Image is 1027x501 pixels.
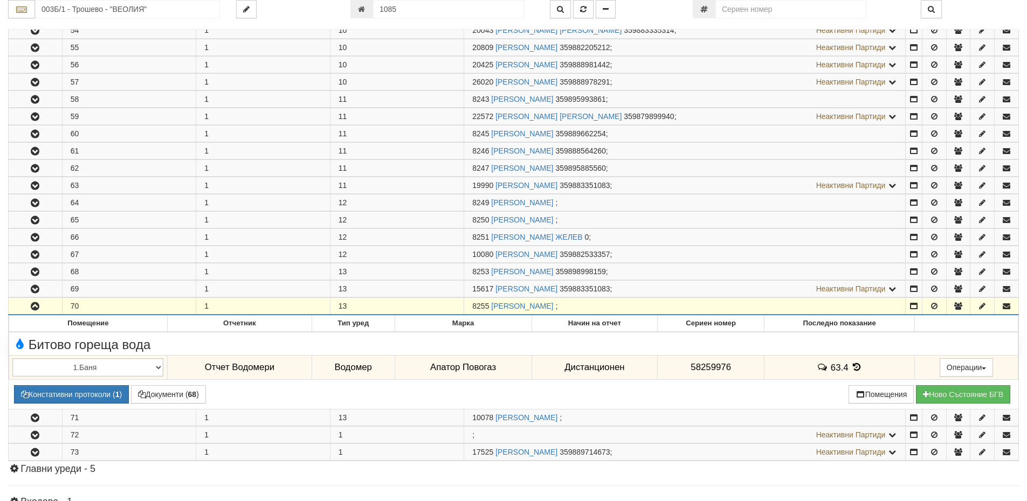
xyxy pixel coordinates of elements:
td: ; [464,57,906,73]
span: Партида № [472,413,493,422]
td: 1 [196,39,330,56]
td: 1 [196,143,330,159]
a: [PERSON_NAME] [491,302,553,310]
span: Неактивни Партиди [816,26,886,34]
span: Неактивни Партиди [816,43,886,52]
button: Помещения [849,385,914,403]
td: 65 [62,212,196,228]
span: 58259976 [691,362,731,372]
span: 12 [339,250,347,259]
td: ; [464,427,906,443]
td: 1 [196,212,330,228]
span: История на показанията [851,362,863,372]
td: ; [464,212,906,228]
th: Начин на отчет [532,316,658,332]
td: 1 [196,22,330,39]
a: [PERSON_NAME] [495,43,557,52]
a: [PERSON_NAME] [491,147,553,155]
span: 359879899940 [624,112,674,121]
span: Неактивни Партиди [816,284,886,293]
a: [PERSON_NAME] [495,60,557,69]
span: Неактивни Партиди [816,181,886,190]
span: 359889714673 [560,448,610,456]
span: 12 [339,198,347,207]
td: 56 [62,57,196,73]
span: Партида № [472,164,489,172]
span: Партида № [472,181,493,190]
span: Партида № [472,147,489,155]
td: 1 [196,194,330,211]
span: Неактивни Партиди [816,448,886,456]
span: Партида № [472,198,489,207]
span: 10 [339,60,347,69]
span: Партида № [472,250,493,259]
td: 62 [62,160,196,177]
a: [PERSON_NAME] [495,448,557,456]
span: 10 [339,78,347,86]
td: 55 [62,39,196,56]
th: Сериен номер [658,316,764,332]
td: ; [464,263,906,280]
td: 1 [196,263,330,280]
h4: Главни уреди - 5 [8,464,1019,475]
span: 1 [339,430,343,439]
span: Партида № [472,43,493,52]
td: 1 [196,74,330,91]
a: [PERSON_NAME] [495,250,557,259]
td: ; [464,281,906,297]
span: 63.4 [831,362,849,372]
td: ; [464,22,906,39]
a: [PERSON_NAME] [495,78,557,86]
td: 1 [196,444,330,461]
th: Марка [395,316,532,332]
span: 359883351083 [560,181,610,190]
span: Партида № [472,78,493,86]
th: Последно показание [764,316,915,332]
span: Неактивни Партиди [816,78,886,86]
td: 61 [62,143,196,159]
td: 1 [196,108,330,125]
span: 359883335314 [624,26,674,34]
td: 70 [62,298,196,315]
span: 13 [339,302,347,310]
td: ; [464,126,906,142]
a: [PERSON_NAME] [491,267,553,276]
td: 1 [196,246,330,263]
a: [PERSON_NAME] [491,215,553,224]
button: Операции [940,358,994,377]
td: Апатор Повогаз [395,355,532,380]
td: ; [464,194,906,211]
span: 11 [339,181,347,190]
a: [PERSON_NAME] [491,129,553,138]
span: Партида № [472,95,489,103]
span: 359895993861 [555,95,605,103]
td: ; [464,91,906,108]
span: 10 [339,43,347,52]
a: [PERSON_NAME] ЖЕЛЕВ [491,233,582,241]
span: Партида № [472,233,489,241]
th: Отчетник [167,316,312,332]
b: 68 [188,390,197,399]
td: ; [464,177,906,194]
span: История на забележките [817,362,831,372]
span: Неактивни Партиди [816,430,886,439]
td: 71 [62,409,196,426]
span: Партида № [472,129,489,138]
td: 1 [196,126,330,142]
a: [PERSON_NAME] [495,413,557,422]
td: ; [464,39,906,56]
span: Партида № [472,267,489,276]
td: 72 [62,427,196,443]
td: 1 [196,91,330,108]
span: 11 [339,129,347,138]
th: Тип уред [312,316,395,332]
td: 57 [62,74,196,91]
td: 58 [62,91,196,108]
td: 68 [62,263,196,280]
a: [PERSON_NAME] [495,284,557,293]
td: 1 [196,57,330,73]
a: [PERSON_NAME] [495,181,557,190]
td: 73 [62,444,196,461]
span: 11 [339,164,347,172]
td: 67 [62,246,196,263]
